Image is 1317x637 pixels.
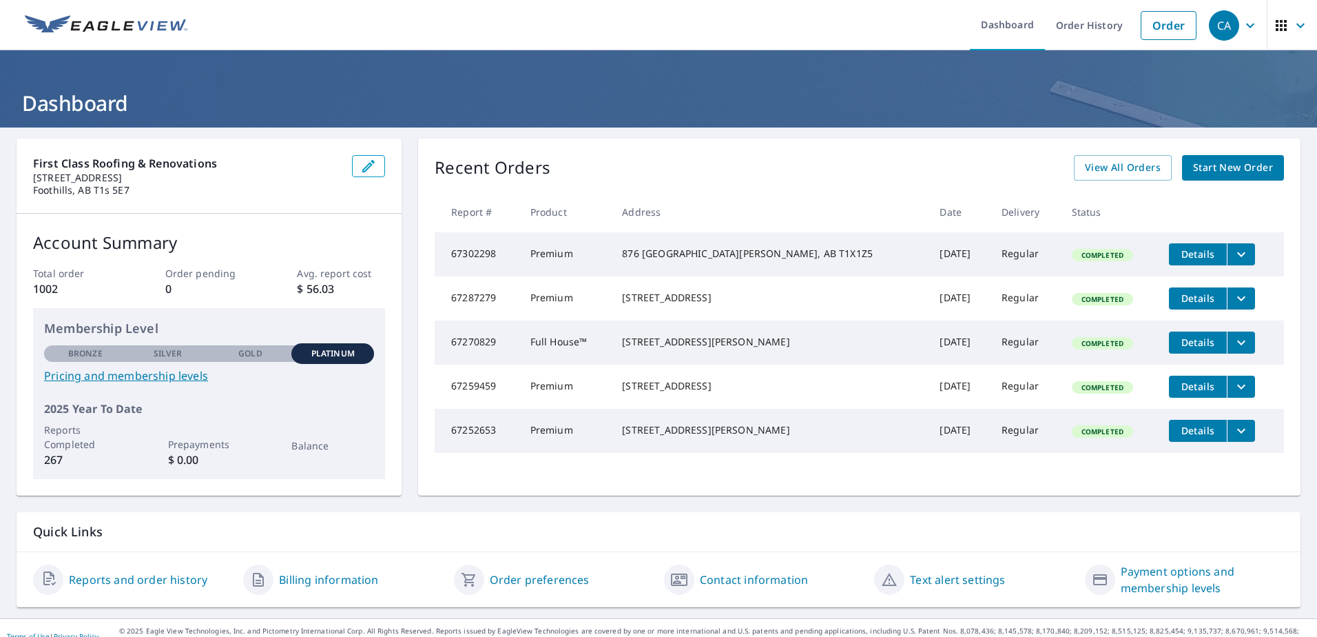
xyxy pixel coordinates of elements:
[1073,338,1132,348] span: Completed
[435,192,519,232] th: Report #
[1073,383,1132,392] span: Completed
[1141,11,1196,40] a: Order
[1177,336,1219,349] span: Details
[1227,243,1255,265] button: filesDropdownBtn-67302298
[910,572,1005,588] a: Text alert settings
[1061,192,1158,232] th: Status
[69,572,207,588] a: Reports and order history
[33,523,1284,540] p: Quick Links
[519,365,612,409] td: Premium
[33,230,385,255] p: Account Summary
[929,192,991,232] th: Date
[622,379,917,393] div: [STREET_ADDRESS]
[1209,10,1239,41] div: CA
[622,335,917,349] div: [STREET_ADDRESS][PERSON_NAME]
[435,276,519,321] td: 67287279
[519,321,612,365] td: Full House™
[291,438,374,453] p: Balance
[929,232,991,276] td: [DATE]
[168,437,251,452] p: Prepayments
[435,409,519,453] td: 67252653
[1177,292,1219,305] span: Details
[44,423,127,452] p: Reports Completed
[1169,287,1227,310] button: detailsBtn-67287279
[33,184,341,196] p: Foothills, AB T1s 5E7
[929,365,991,409] td: [DATE]
[33,155,341,172] p: First Class Roofing & Renovations
[991,232,1061,276] td: Regular
[1177,380,1219,393] span: Details
[44,367,374,384] a: Pricing and membership levels
[991,365,1061,409] td: Regular
[622,291,917,305] div: [STREET_ADDRESS]
[1073,427,1132,436] span: Completed
[1073,250,1132,260] span: Completed
[311,347,355,360] p: Platinum
[165,281,253,297] p: 0
[1182,155,1284,181] a: Start New Order
[611,192,929,232] th: Address
[1227,420,1255,442] button: filesDropdownBtn-67252653
[622,247,917,261] div: 876 [GEOGRAPHIC_DATA][PERSON_NAME], AB T1X1Z5
[929,321,991,365] td: [DATE]
[435,155,550,181] p: Recent Orders
[435,232,519,276] td: 67302298
[1121,563,1284,596] a: Payment options and membership levels
[1227,332,1255,354] button: filesDropdownBtn-67270829
[1193,159,1273,176] span: Start New Order
[991,192,1061,232] th: Delivery
[1073,294,1132,304] span: Completed
[1074,155,1172,181] a: View All Orders
[17,89,1300,117] h1: Dashboard
[991,276,1061,321] td: Regular
[1085,159,1161,176] span: View All Orders
[165,266,253,281] p: Order pending
[929,409,991,453] td: [DATE]
[1169,376,1227,398] button: detailsBtn-67259459
[1227,376,1255,398] button: filesDropdownBtn-67259459
[44,319,374,338] p: Membership Level
[33,281,121,297] p: 1002
[490,572,590,588] a: Order preferences
[44,452,127,468] p: 267
[1169,332,1227,354] button: detailsBtn-67270829
[33,172,341,184] p: [STREET_ADDRESS]
[435,321,519,365] td: 67270829
[991,321,1061,365] td: Regular
[68,347,103,360] p: Bronze
[519,232,612,276] td: Premium
[519,192,612,232] th: Product
[154,347,183,360] p: Silver
[519,276,612,321] td: Premium
[519,409,612,453] td: Premium
[622,423,917,437] div: [STREET_ADDRESS][PERSON_NAME]
[700,572,808,588] a: Contact information
[33,266,121,281] p: Total order
[1169,243,1227,265] button: detailsBtn-67302298
[1227,287,1255,310] button: filesDropdownBtn-67287279
[435,365,519,409] td: 67259459
[279,572,378,588] a: Billing information
[991,409,1061,453] td: Regular
[238,347,262,360] p: Gold
[297,281,385,297] p: $ 56.03
[168,452,251,468] p: $ 0.00
[1177,424,1219,437] span: Details
[929,276,991,321] td: [DATE]
[297,266,385,281] p: Avg. report cost
[44,401,374,417] p: 2025 Year To Date
[1177,247,1219,261] span: Details
[1169,420,1227,442] button: detailsBtn-67252653
[25,15,187,36] img: EV Logo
